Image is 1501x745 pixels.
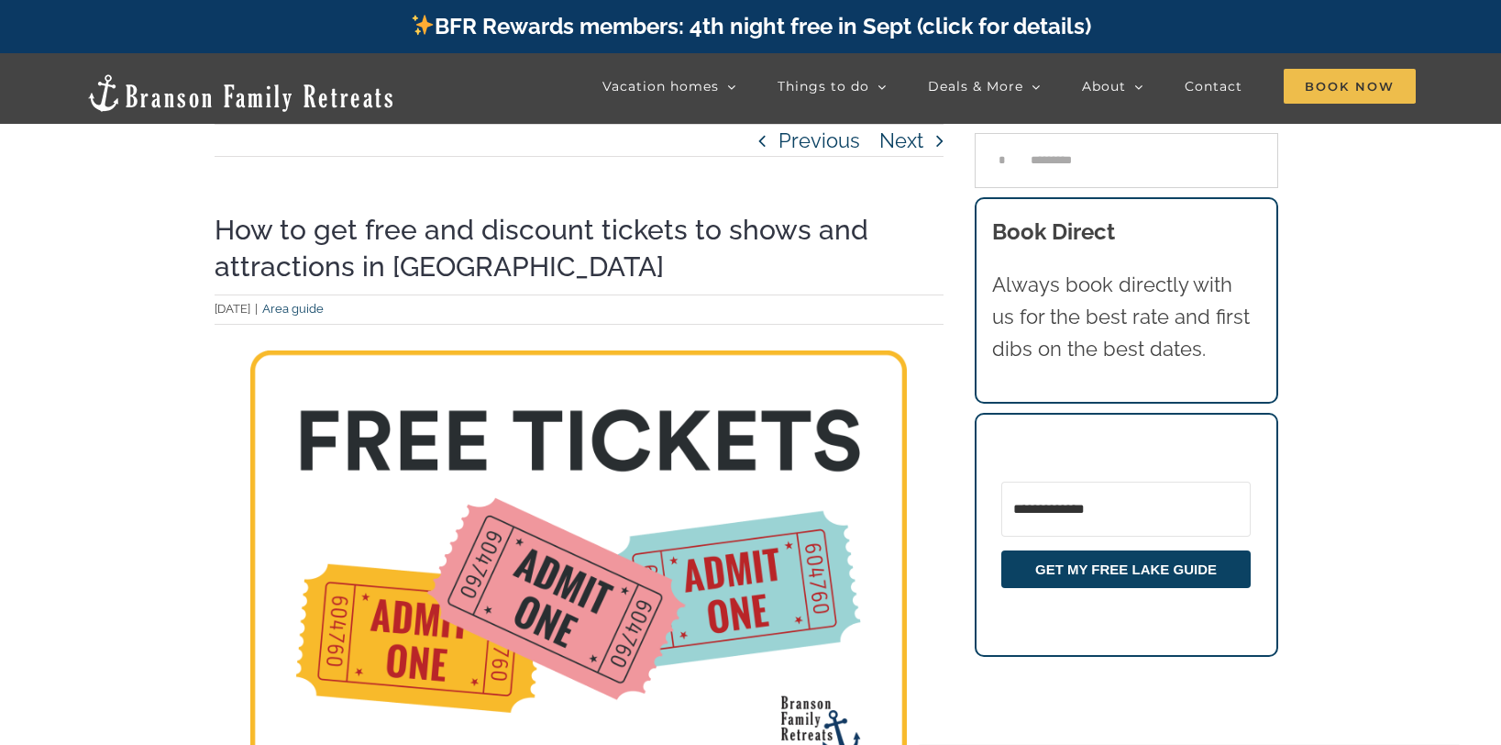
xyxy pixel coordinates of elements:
span: Deals & More [928,80,1023,93]
a: About [1082,68,1143,105]
span: Book Now [1284,69,1416,104]
b: Book Direct [992,218,1115,245]
img: ✨ [412,14,434,36]
a: Deals & More [928,68,1041,105]
span: About [1082,80,1126,93]
span: Things to do [778,80,869,93]
span: Contact [1185,80,1242,93]
img: Branson Family Retreats Logo [85,72,396,114]
button: GET MY FREE LAKE GUIDE [1001,550,1251,588]
a: Area guide [262,302,324,316]
a: Next [879,125,923,156]
p: Always book directly with us for the best rate and first dibs on the best dates. [992,269,1260,366]
input: Email Address [1001,482,1251,537]
a: Previous [778,125,860,156]
span: [DATE] [215,302,250,316]
h1: How to get free and discount tickets to shows and attractions in [GEOGRAPHIC_DATA] [215,212,944,285]
a: BFR Rewards members: 4th night free in Sept (click for details) [410,13,1091,39]
span: | [250,302,262,316]
a: Things to do [778,68,887,105]
a: Vacation homes [602,68,736,105]
nav: Main Menu [602,68,1416,105]
a: Book Now [1284,68,1416,105]
span: Vacation homes [602,80,719,93]
input: Search... [975,133,1278,188]
a: Contact [1185,68,1242,105]
input: Search [975,133,1030,188]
